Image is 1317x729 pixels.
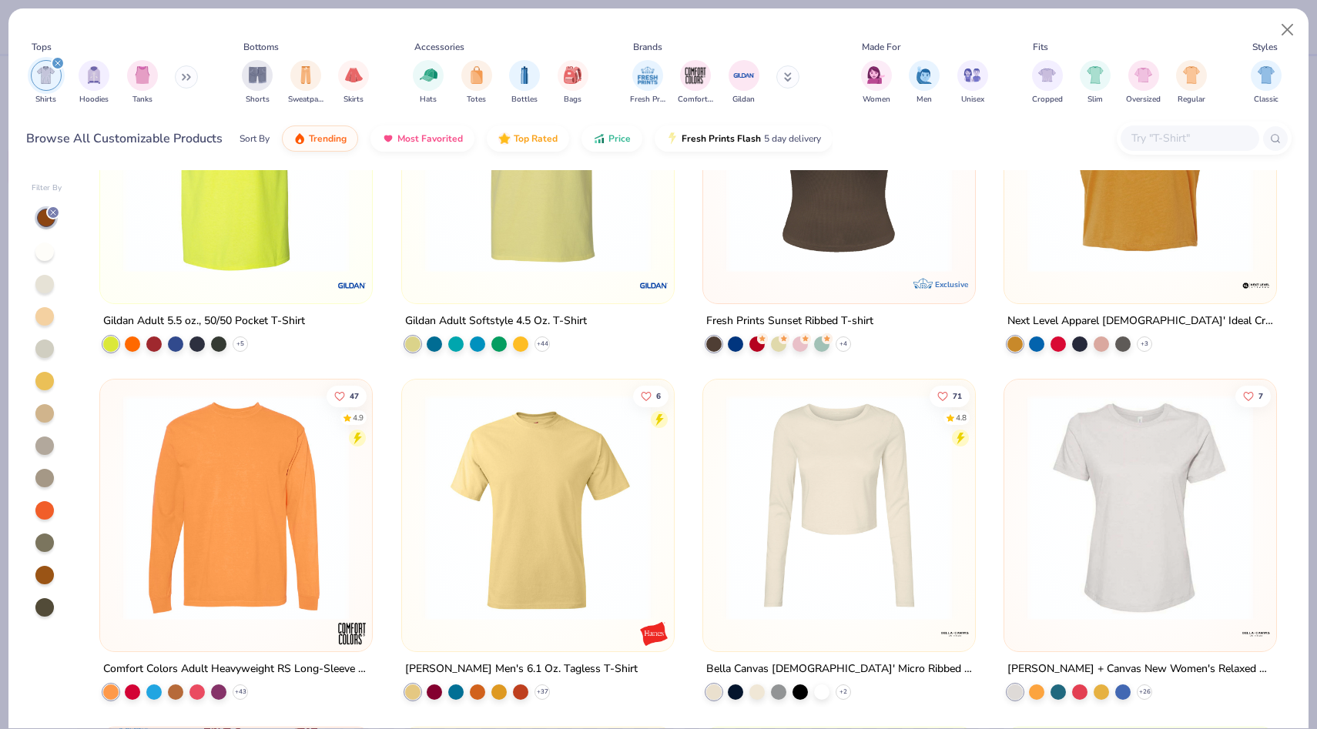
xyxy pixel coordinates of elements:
span: Totes [467,94,486,105]
button: Like [327,385,367,406]
div: Bottoms [243,40,279,54]
button: filter button [288,60,323,105]
div: filter for Regular [1176,60,1207,105]
div: filter for Unisex [957,60,988,105]
div: filter for Hoodies [79,60,109,105]
button: filter button [127,60,158,105]
span: Unisex [961,94,984,105]
span: Sweatpants [288,94,323,105]
img: Shirts Image [37,66,55,84]
div: Fits [1033,40,1048,54]
span: Skirts [343,94,364,105]
img: Totes Image [468,66,485,84]
img: Bags Image [564,66,581,84]
button: filter button [79,60,109,105]
img: Shorts Image [249,66,266,84]
img: Bottles Image [516,66,533,84]
span: 5 day delivery [764,130,821,148]
span: 7 [1258,392,1263,400]
button: filter button [1176,60,1207,105]
span: Top Rated [514,132,558,145]
img: Hoodies Image [85,66,102,84]
img: 7ddef290-ee7e-4be2-9301-ea91ca735911 [960,46,1201,272]
button: filter button [413,60,444,105]
span: Classic [1254,94,1278,105]
img: aed7d971-6a1a-4133-ba4d-4837777ad71e [116,395,357,620]
div: Made For [862,40,900,54]
img: Gildan logo [638,270,669,301]
div: [PERSON_NAME] Men's 6.1 Oz. Tagless T-Shirt [405,660,638,679]
button: filter button [1080,60,1111,105]
span: Bags [564,94,581,105]
span: Trending [309,132,347,145]
button: filter button [729,60,759,105]
img: Regular Image [1183,66,1201,84]
button: filter button [558,60,588,105]
img: Men Image [916,66,933,84]
img: bc2db07e-b89a-41ac-97cb-55c155b1ad0e [116,46,357,272]
div: filter for Comfort Colors [678,60,713,105]
span: Fresh Prints Flash [682,132,761,145]
div: Styles [1252,40,1278,54]
button: Top Rated [487,125,569,152]
span: Tanks [132,94,152,105]
div: filter for Fresh Prints [630,60,665,105]
button: filter button [1032,60,1063,105]
img: dfc73fa4-13f3-493c-a4d4-72f95f41a961 [960,395,1201,620]
button: Close [1273,15,1302,45]
button: Like [632,385,668,406]
img: Comfort Colors logo [337,618,368,649]
span: 47 [350,392,359,400]
img: ac85d554-9c5a-4192-9f6b-9a1c8cda542c [1020,46,1261,272]
div: filter for Gildan [729,60,759,105]
span: 71 [953,392,962,400]
div: Browse All Customizable Products [26,129,223,148]
span: Slim [1087,94,1103,105]
img: Sweatpants Image [297,66,314,84]
img: Classic Image [1258,66,1275,84]
button: Like [930,385,970,406]
div: filter for Skirts [338,60,369,105]
div: filter for Hats [413,60,444,105]
div: Comfort Colors Adult Heavyweight RS Long-Sleeve T-Shirt [103,660,369,679]
div: 4.8 [956,412,967,423]
img: 6f8516e7-8a9b-4dd2-ae65-3fa9d4d12fb4 [417,395,658,620]
div: Fresh Prints Sunset Ribbed T-shirt [706,312,873,331]
button: filter button [678,60,713,105]
div: filter for Bottles [509,60,540,105]
button: Trending [282,125,358,152]
div: filter for Classic [1251,60,1282,105]
div: filter for Tanks [127,60,158,105]
span: + 3 [1141,339,1148,349]
div: filter for Sweatpants [288,60,323,105]
img: Fresh Prints Image [636,64,659,87]
span: Fresh Prints [630,94,665,105]
div: filter for Bags [558,60,588,105]
div: filter for Women [861,60,892,105]
button: Fresh Prints Flash5 day delivery [655,125,833,152]
img: Bella + Canvas logo [940,618,970,649]
button: filter button [461,60,492,105]
span: + 43 [235,687,246,697]
span: Most Favorited [397,132,463,145]
button: filter button [509,60,540,105]
div: filter for Shirts [31,60,62,105]
span: Bottles [511,94,538,105]
button: filter button [957,60,988,105]
img: Skirts Image [345,66,363,84]
span: Price [608,132,631,145]
img: TopRated.gif [498,132,511,145]
div: Accessories [414,40,464,54]
div: filter for Slim [1080,60,1111,105]
span: + 37 [536,687,548,697]
img: Tanks Image [134,66,151,84]
span: + 5 [236,339,244,349]
img: Bella + Canvas logo [1241,618,1272,649]
div: Filter By [32,182,62,194]
button: Most Favorited [370,125,474,152]
div: filter for Oversized [1126,60,1161,105]
button: filter button [909,60,940,105]
span: Cropped [1032,94,1063,105]
button: Price [581,125,642,152]
img: Slim Image [1087,66,1104,84]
